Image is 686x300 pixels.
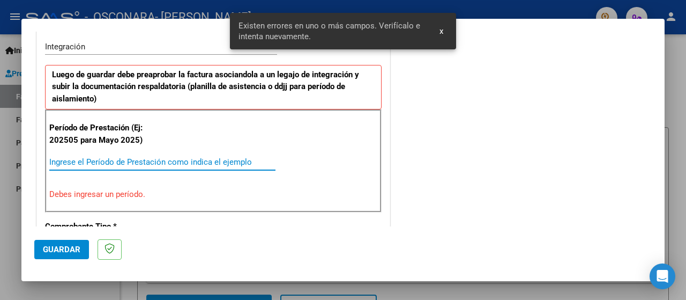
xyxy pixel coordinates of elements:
[43,245,80,254] span: Guardar
[49,188,377,201] p: Debes ingresar un período.
[650,264,675,289] div: Open Intercom Messenger
[45,42,85,52] span: Integración
[34,240,89,259] button: Guardar
[431,21,452,41] button: x
[52,70,359,104] strong: Luego de guardar debe preaprobar la factura asociandola a un legajo de integración y subir la doc...
[439,26,443,36] span: x
[238,20,427,42] span: Existen errores en uno o más campos. Verifícalo e intenta nuevamente.
[45,221,146,233] p: Comprobante Tipo *
[49,122,148,146] p: Período de Prestación (Ej: 202505 para Mayo 2025)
